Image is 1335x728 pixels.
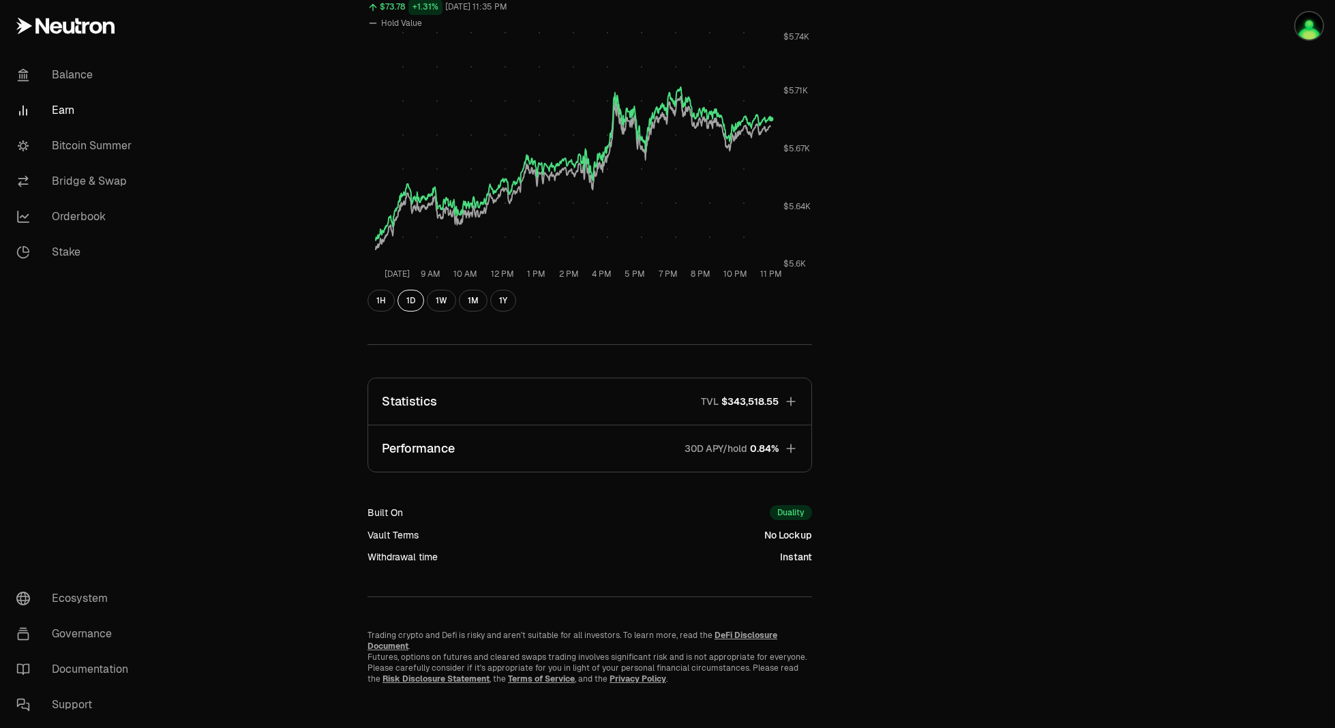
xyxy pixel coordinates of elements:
[750,442,779,455] span: 0.84%
[559,269,579,279] tspan: 2 PM
[397,290,424,312] button: 1D
[685,442,747,455] p: 30D APY/hold
[780,550,812,564] div: Instant
[783,143,810,154] tspan: $5.67K
[701,395,719,408] p: TVL
[527,269,545,279] tspan: 1 PM
[491,269,514,279] tspan: 12 PM
[5,581,147,616] a: Ecosystem
[5,616,147,652] a: Governance
[5,199,147,234] a: Orderbook
[783,258,806,269] tspan: $5.6K
[367,652,812,684] p: Futures, options on futures and cleared swaps trading involves significant risk and is not approp...
[367,630,777,652] a: DeFi Disclosure Document
[508,673,575,684] a: Terms of Service
[764,528,812,542] div: No Lockup
[691,269,710,279] tspan: 8 PM
[5,93,147,128] a: Earn
[382,673,490,684] a: Risk Disclosure Statement
[625,269,645,279] tspan: 5 PM
[421,269,440,279] tspan: 9 AM
[783,31,809,42] tspan: $5.74K
[5,128,147,164] a: Bitcoin Summer
[5,164,147,199] a: Bridge & Swap
[367,290,395,312] button: 1H
[1295,12,1323,40] img: Oldbloom
[592,269,612,279] tspan: 4 PM
[783,201,811,212] tspan: $5.64K
[5,652,147,687] a: Documentation
[770,505,812,520] div: Duality
[382,439,455,458] p: Performance
[760,269,782,279] tspan: 11 PM
[659,269,678,279] tspan: 7 PM
[367,550,438,564] div: Withdrawal time
[490,290,516,312] button: 1Y
[367,528,419,542] div: Vault Terms
[5,57,147,93] a: Balance
[385,269,410,279] tspan: [DATE]
[367,506,403,519] div: Built On
[723,269,747,279] tspan: 10 PM
[453,269,477,279] tspan: 10 AM
[367,630,812,652] p: Trading crypto and Defi is risky and aren't suitable for all investors. To learn more, read the .
[783,85,808,96] tspan: $5.71K
[368,425,811,472] button: Performance30D APY/hold0.84%
[381,18,422,29] span: Hold Value
[427,290,456,312] button: 1W
[382,392,437,411] p: Statistics
[5,234,147,270] a: Stake
[459,290,487,312] button: 1M
[721,395,779,408] span: $343,518.55
[610,673,666,684] a: Privacy Policy
[368,378,811,425] button: StatisticsTVL$343,518.55
[5,687,147,723] a: Support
